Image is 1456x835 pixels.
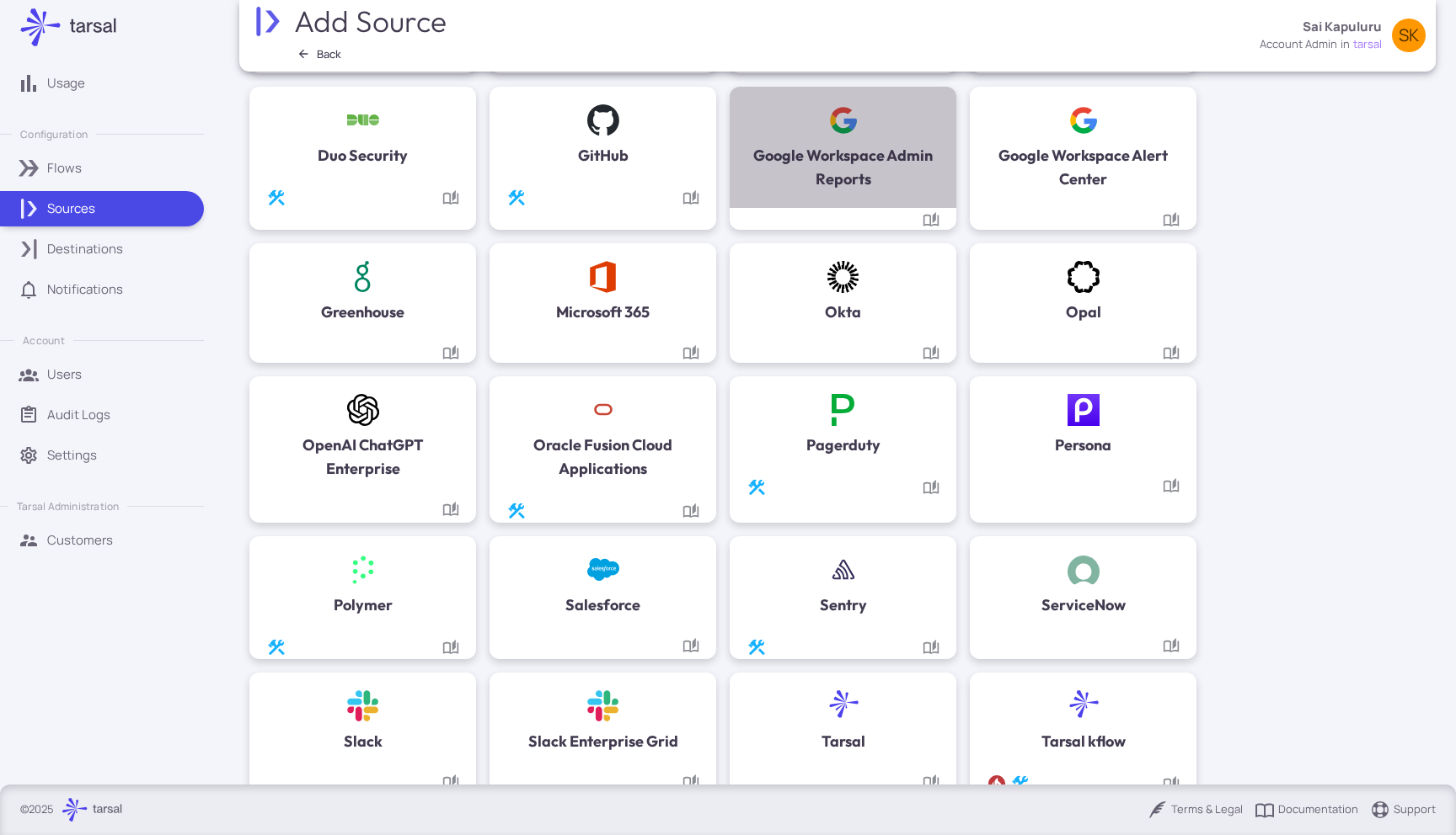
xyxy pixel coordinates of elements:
[442,639,459,656] a: Documentation
[47,159,82,178] p: Flows
[682,344,699,361] a: Documentation
[47,280,123,299] p: Notifications
[442,189,459,206] a: Documentation
[1399,27,1419,44] span: SK
[827,690,859,722] img: Tarsal
[1068,554,1100,586] img: ServiceNow
[1163,775,1180,792] a: Documentation
[347,690,379,722] img: Slack
[970,536,1196,634] a: ServiceNowServiceNow
[987,144,1180,191] h5: Google Workspace Alert Center
[923,211,939,228] a: Documentation
[827,261,859,293] img: Okta
[970,87,1196,208] a: Google Workspace Alert CenterGoogle Workspace Alert Center
[730,376,956,474] a: PagerdutyPagerduty
[528,730,678,753] h5: Slack Enterprise Grid
[682,503,699,519] a: Documentation
[442,501,459,518] div: Documentation
[1370,800,1436,820] a: Support
[730,673,956,770] a: TarsalTarsal
[923,479,939,496] a: Documentation
[490,536,716,634] a: SalesforceSalesforce
[490,376,716,497] a: Oracle Fusion Cloud ApplicationsOracle Fusion Cloud Applications
[827,394,859,426] img: Pagerduty
[825,300,861,324] h5: Okta
[47,199,95,218] p: Sources
[827,554,859,586] img: Sentry
[923,639,939,656] a: Documentation
[730,536,956,634] a: SentrySentry
[923,344,939,361] a: Documentation
[1163,637,1180,654] a: Documentation
[1068,261,1100,293] img: Opal
[820,593,867,617] h5: Sentry
[1163,344,1180,361] a: Documentation
[23,333,64,348] p: Account
[347,394,379,426] img: OpenAI ChatGPT Enterprise
[347,261,379,293] img: Greenhouse
[1260,36,1337,53] div: account admin
[20,127,88,141] p: Configuration
[923,774,939,790] a: Documentation
[347,104,379,136] img: Duo Security
[266,188,286,208] div: Beta
[47,365,82,384] p: Users
[490,243,716,341] a: Microsoft 365Microsoft 365
[565,593,640,617] h5: Salesforce
[249,536,476,634] a: PolymerPolymer
[47,74,85,93] p: Usage
[442,774,459,790] a: Documentation
[970,376,1196,474] a: PersonaPersona
[987,774,1007,794] div: Recommended
[682,189,699,206] a: Documentation
[1066,300,1101,324] h5: Opal
[747,477,767,497] div: Beta
[1255,800,1358,820] a: Documentation
[47,240,123,258] p: Destinations
[249,87,476,184] a: Duo SecurityDuo Security
[17,499,119,513] p: Tarsal Administration
[506,501,527,521] div: Beta
[970,673,1196,770] a: Tarsal kflowTarsal kflow
[556,300,650,324] h5: Microsoft 365
[291,43,349,65] button: Back
[490,87,716,184] a: GitHubGitHub
[587,690,619,722] img: Slack Enterprise Grid
[806,433,881,457] h5: Pagerduty
[1055,433,1111,457] h5: Persona
[578,144,629,168] h5: GitHub
[1041,730,1126,753] h5: Tarsal kflow
[682,637,699,654] div: Documentation
[321,300,404,324] h5: Greenhouse
[682,774,699,790] a: Documentation
[822,730,865,753] h5: Tarsal
[587,394,619,426] img: Oracle Fusion Cloud Applications
[747,144,939,191] h5: Google Workspace Admin Reports
[249,243,476,341] a: GreenhouseGreenhouse
[47,406,110,424] p: Audit Logs
[730,87,956,208] a: Google Workspace Admin ReportsGoogle Workspace Admin Reports
[1163,477,1180,494] a: Documentation
[347,554,379,586] img: Polymer
[1163,211,1180,228] a: Documentation
[249,673,476,770] a: SlackSlack
[1341,36,1350,53] span: in
[970,243,1196,341] a: OpalOpal
[294,3,450,39] h2: Add Source
[1068,394,1100,426] img: Persona
[1148,800,1243,820] a: Terms & Legal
